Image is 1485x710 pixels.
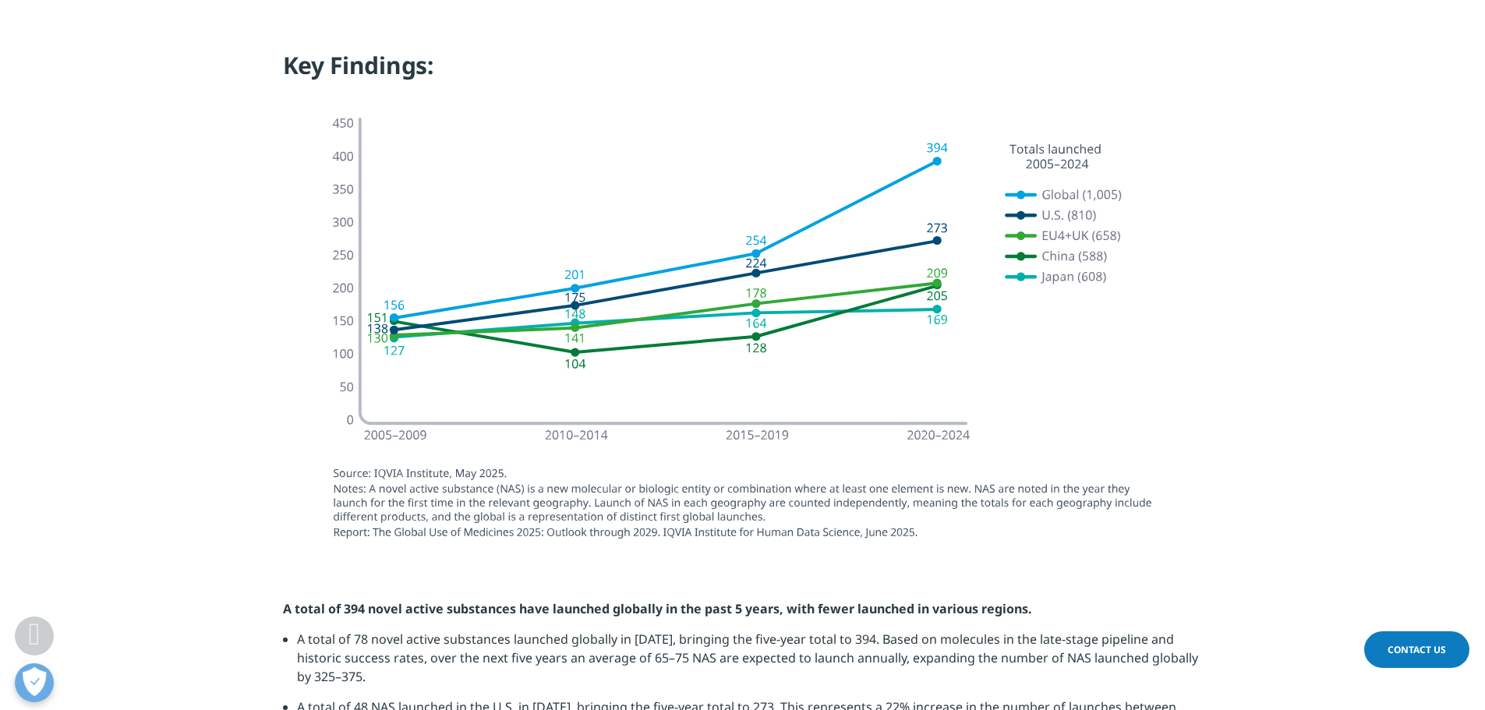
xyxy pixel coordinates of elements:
[15,663,54,702] button: 打开偏好
[283,600,1032,617] strong: A total of 394 novel active substances have launched globally in the past 5 years, with fewer lau...
[1388,643,1446,656] span: Contact Us
[297,630,1203,698] li: A total of 78 novel active substances launched globally in [DATE], bringing the five-year total t...
[283,50,1203,93] h4: Key Findings:
[1364,631,1469,668] a: Contact Us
